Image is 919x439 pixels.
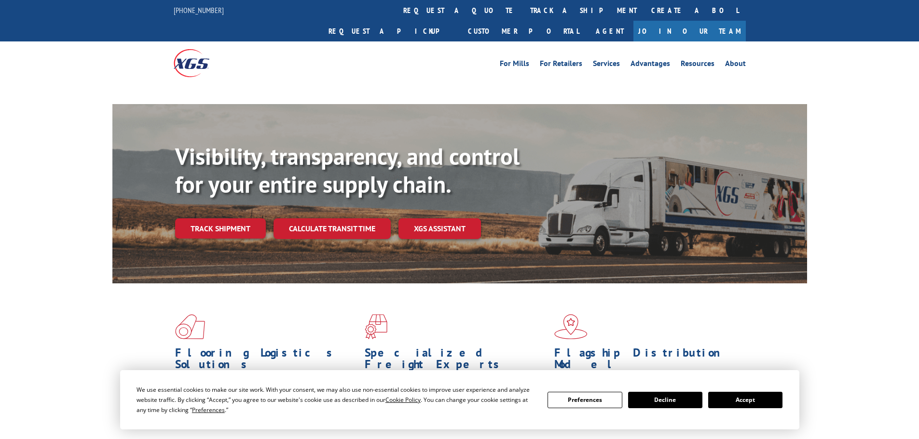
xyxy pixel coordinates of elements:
[725,60,746,70] a: About
[593,60,620,70] a: Services
[681,60,714,70] a: Resources
[586,21,633,41] a: Agent
[175,218,266,239] a: Track shipment
[540,60,582,70] a: For Retailers
[500,60,529,70] a: For Mills
[461,21,586,41] a: Customer Portal
[175,314,205,339] img: xgs-icon-total-supply-chain-intelligence-red
[633,21,746,41] a: Join Our Team
[192,406,225,414] span: Preferences
[365,314,387,339] img: xgs-icon-focused-on-flooring-red
[548,392,622,408] button: Preferences
[120,370,799,429] div: Cookie Consent Prompt
[628,392,702,408] button: Decline
[175,347,357,375] h1: Flooring Logistics Solutions
[174,5,224,15] a: [PHONE_NUMBER]
[554,347,737,375] h1: Flagship Distribution Model
[175,141,520,199] b: Visibility, transparency, and control for your entire supply chain.
[398,218,481,239] a: XGS ASSISTANT
[385,396,421,404] span: Cookie Policy
[554,314,588,339] img: xgs-icon-flagship-distribution-model-red
[137,385,536,415] div: We use essential cookies to make our site work. With your consent, we may also use non-essential ...
[274,218,391,239] a: Calculate transit time
[708,392,782,408] button: Accept
[321,21,461,41] a: Request a pickup
[365,347,547,375] h1: Specialized Freight Experts
[631,60,670,70] a: Advantages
